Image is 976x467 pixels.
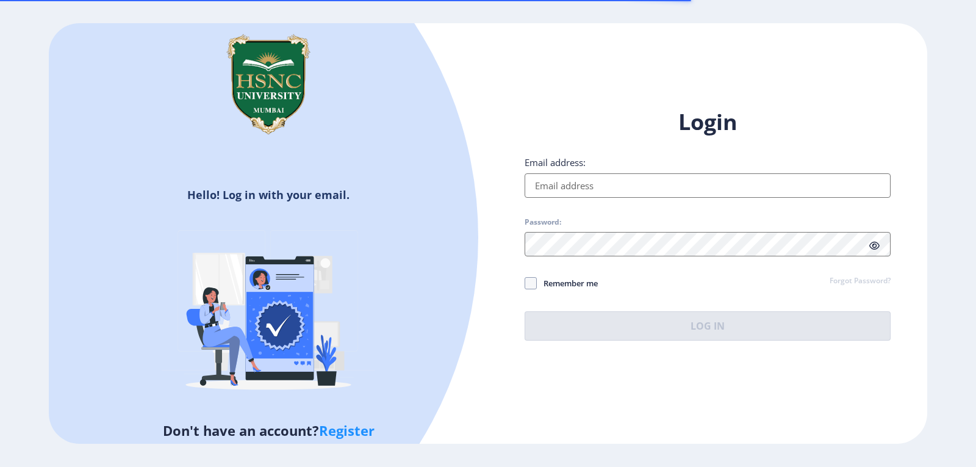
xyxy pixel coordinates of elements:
label: Email address: [525,156,586,168]
h5: Don't have an account? [58,421,479,440]
h1: Login [525,107,891,137]
a: Register [319,421,375,440]
img: Verified-rafiki.svg [162,207,375,421]
button: Log In [525,311,891,341]
input: Email address [525,173,891,198]
span: Remember me [537,276,598,291]
img: hsnc.png [207,23,329,145]
a: Forgot Password? [830,276,891,287]
label: Password: [525,217,561,227]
